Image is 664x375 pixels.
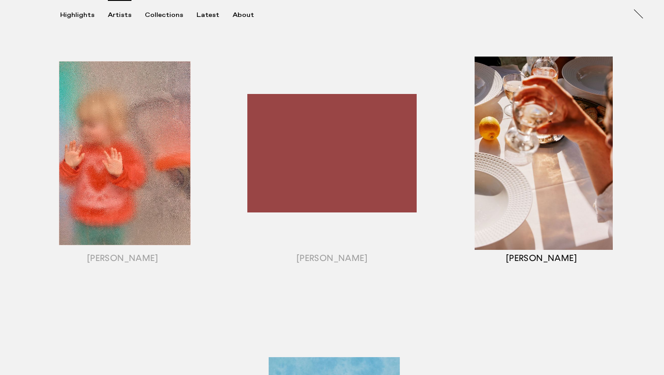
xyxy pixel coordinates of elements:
div: About [233,11,254,19]
button: Latest [197,11,233,19]
div: Latest [197,11,219,19]
button: Collections [145,11,197,19]
button: About [233,11,267,19]
div: Artists [108,11,131,19]
div: Collections [145,11,183,19]
div: Highlights [60,11,94,19]
button: Highlights [60,11,108,19]
button: Artists [108,11,145,19]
